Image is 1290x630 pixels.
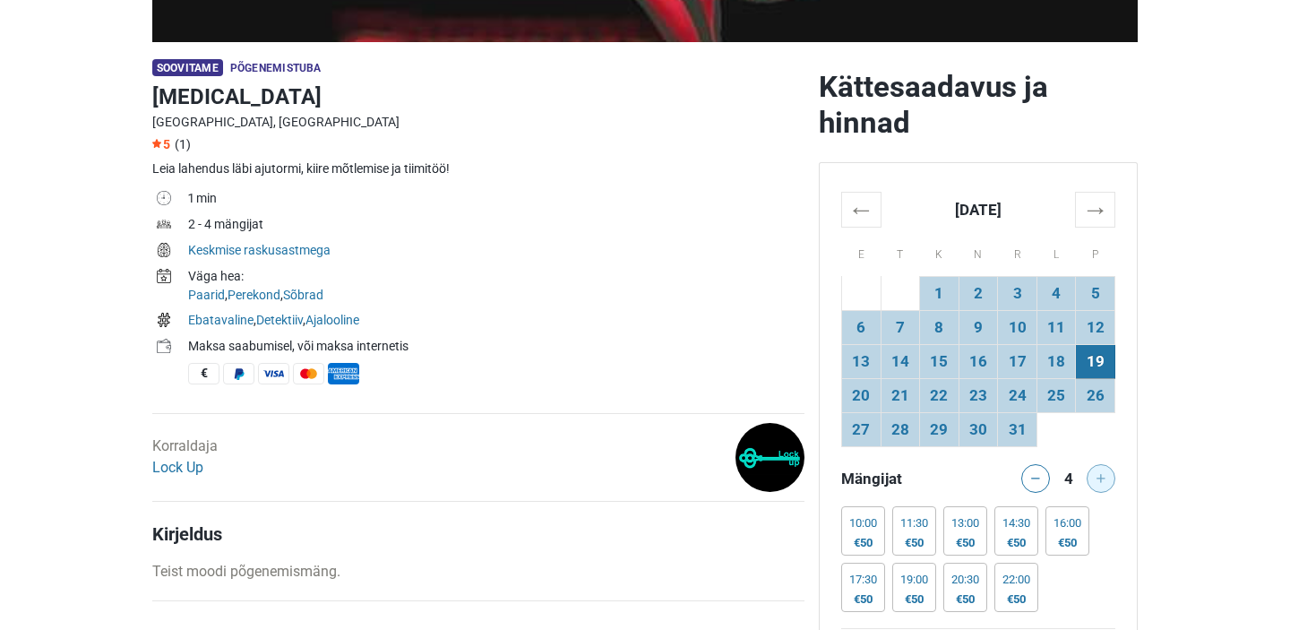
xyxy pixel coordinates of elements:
div: 11:30 [900,516,928,531]
img: 38af86134b65d0f1l.png [735,423,804,492]
div: €50 [849,536,877,550]
div: Maksa saabumisel, või maksa internetis [188,337,804,356]
td: 17 [998,344,1037,378]
td: 24 [998,378,1037,412]
div: €50 [1002,592,1030,607]
td: 12 [1076,310,1115,344]
div: 22:00 [1002,573,1030,587]
td: , , [188,265,804,309]
td: 7 [881,310,920,344]
td: 28 [881,412,920,446]
td: , , [188,309,804,335]
div: 17:30 [849,573,877,587]
td: 31 [998,412,1037,446]
div: [GEOGRAPHIC_DATA], [GEOGRAPHIC_DATA] [152,113,804,132]
td: 9 [959,310,998,344]
div: Väga hea: [188,267,804,286]
td: 1 [920,276,959,310]
img: Star [152,139,161,148]
span: Põgenemistuba [230,62,322,74]
td: 30 [959,412,998,446]
div: 14:30 [1002,516,1030,531]
a: Keskmise raskusastmega [188,243,331,257]
td: 2 [959,276,998,310]
span: 5 [152,137,170,151]
a: Detektiiv [256,313,303,327]
td: 1 min [188,187,804,213]
th: R [998,227,1037,276]
td: 8 [920,310,959,344]
span: MasterCard [293,363,324,384]
td: 13 [842,344,881,378]
div: 10:00 [849,516,877,531]
th: [DATE] [881,192,1076,227]
td: 15 [920,344,959,378]
p: Teist moodi põgenemismäng. [152,561,804,583]
td: 25 [1036,378,1076,412]
a: Perekond [228,288,280,302]
td: 5 [1076,276,1115,310]
a: Paarid [188,288,225,302]
div: Korraldaja [152,436,218,479]
td: 29 [920,412,959,446]
div: 20:30 [951,573,979,587]
div: €50 [849,592,877,607]
td: 2 - 4 mängijat [188,213,804,239]
span: Visa [258,363,289,384]
div: 4 [1058,464,1079,489]
div: 16:00 [1053,516,1081,531]
td: 18 [1036,344,1076,378]
td: 21 [881,378,920,412]
h1: [MEDICAL_DATA] [152,81,804,113]
td: 19 [1076,344,1115,378]
a: Lock Up [152,459,203,476]
td: 27 [842,412,881,446]
h4: Kirjeldus [152,523,804,545]
th: N [959,227,998,276]
div: 13:00 [951,516,979,531]
th: E [842,227,881,276]
span: American Express [328,363,359,384]
div: Mängijat [834,464,978,493]
div: €50 [900,592,928,607]
a: Ajalooline [305,313,359,327]
td: 20 [842,378,881,412]
td: 16 [959,344,998,378]
td: 3 [998,276,1037,310]
span: (1) [175,137,191,151]
th: T [881,227,920,276]
div: €50 [1053,536,1081,550]
td: 14 [881,344,920,378]
div: €50 [900,536,928,550]
a: Sõbrad [283,288,323,302]
a: Ebatavaline [188,313,254,327]
th: K [920,227,959,276]
span: PayPal [223,363,254,384]
span: Soovitame [152,59,223,76]
div: Leia lahendus läbi ajutormi, kiire mõtlemise ja tiimitöö! [152,160,804,178]
td: 23 [959,378,998,412]
td: 26 [1076,378,1115,412]
th: ← [842,192,881,227]
th: P [1076,227,1115,276]
td: 22 [920,378,959,412]
td: 11 [1036,310,1076,344]
th: → [1076,192,1115,227]
div: 19:00 [900,573,928,587]
div: €50 [1002,536,1030,550]
td: 10 [998,310,1037,344]
span: Sularaha [188,363,219,384]
td: 6 [842,310,881,344]
h2: Kättesaadavus ja hinnad [819,69,1138,141]
div: €50 [951,592,979,607]
th: L [1036,227,1076,276]
td: 4 [1036,276,1076,310]
div: €50 [951,536,979,550]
